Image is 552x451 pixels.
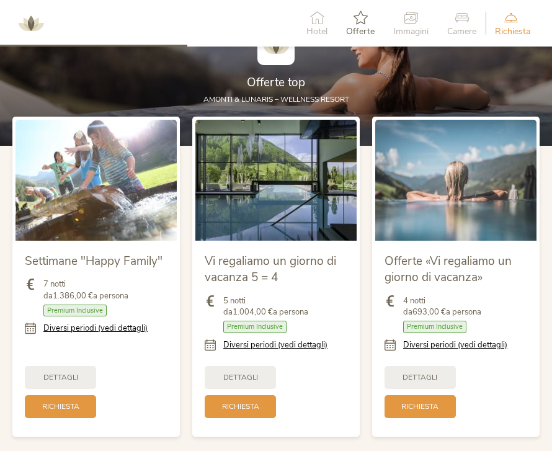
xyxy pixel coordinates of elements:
[385,253,512,286] span: Offerte «Vi regaliamo un giorno di vacanza»
[43,372,78,383] span: Dettagli
[25,253,162,269] span: Settimane "Happy Family"
[403,372,437,383] span: Dettagli
[43,279,128,301] span: 7 notti da a persona
[203,94,349,104] span: AMONTI & LUNARIS – wellness resort
[223,295,308,318] span: 5 notti da a persona
[195,120,357,241] img: Vi regaliamo un giorno di vacanza 5 = 4
[495,27,530,36] span: Richiesta
[12,19,50,27] a: AMONTI & LUNARIS Wellnessresort
[53,290,93,301] b: 1.386,00 €
[43,305,107,316] span: Premium Inclusive
[403,321,466,333] span: Premium Inclusive
[412,306,446,318] b: 693,00 €
[223,372,258,383] span: Dettagli
[223,339,327,351] a: Diversi periodi (vedi dettagli)
[233,306,273,318] b: 1.004,00 €
[247,74,305,91] span: Offerte top
[346,27,375,36] span: Offerte
[16,120,177,241] img: Settimane "Happy Family"
[393,27,429,36] span: Immagini
[375,120,536,241] img: Offerte «Vi regaliamo un giorno di vacanza»
[401,401,438,412] span: Richiesta
[222,401,259,412] span: Richiesta
[43,323,148,334] a: Diversi periodi (vedi dettagli)
[403,339,507,351] a: Diversi periodi (vedi dettagli)
[306,27,327,36] span: Hotel
[205,253,336,286] span: Vi regaliamo un giorno di vacanza 5 = 4
[12,5,50,42] img: AMONTI & LUNARIS Wellnessresort
[223,321,287,333] span: Premium Inclusive
[403,295,481,318] span: 4 notti da a persona
[447,27,476,36] span: Camere
[42,401,79,412] span: Richiesta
